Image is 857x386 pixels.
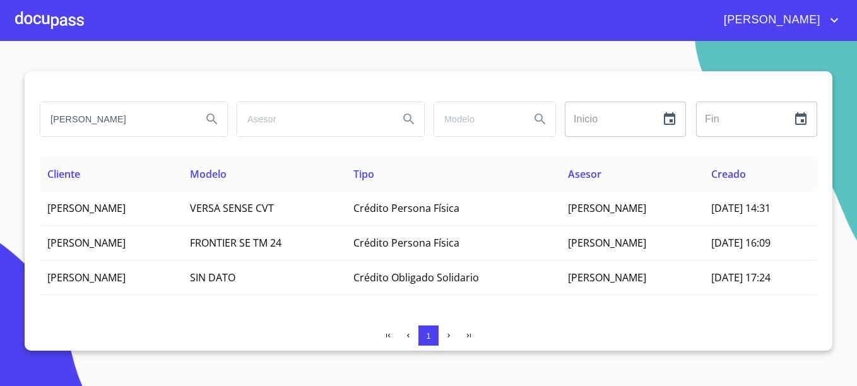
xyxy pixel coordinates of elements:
[434,102,520,136] input: search
[190,271,235,284] span: SIN DATO
[568,271,646,284] span: [PERSON_NAME]
[47,201,126,215] span: [PERSON_NAME]
[47,236,126,250] span: [PERSON_NAME]
[568,167,601,181] span: Asesor
[353,271,479,284] span: Crédito Obligado Solidario
[47,271,126,284] span: [PERSON_NAME]
[40,102,192,136] input: search
[711,236,771,250] span: [DATE] 16:09
[190,201,274,215] span: VERSA SENSE CVT
[190,236,281,250] span: FRONTIER SE TM 24
[237,102,389,136] input: search
[568,201,646,215] span: [PERSON_NAME]
[353,236,459,250] span: Crédito Persona Física
[711,271,771,284] span: [DATE] 17:24
[394,104,424,134] button: Search
[353,167,374,181] span: Tipo
[711,167,746,181] span: Creado
[47,167,80,181] span: Cliente
[426,331,430,341] span: 1
[711,201,771,215] span: [DATE] 14:31
[418,325,439,346] button: 1
[714,10,842,30] button: account of current user
[525,104,555,134] button: Search
[190,167,227,181] span: Modelo
[197,104,227,134] button: Search
[568,236,646,250] span: [PERSON_NAME]
[714,10,827,30] span: [PERSON_NAME]
[353,201,459,215] span: Crédito Persona Física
